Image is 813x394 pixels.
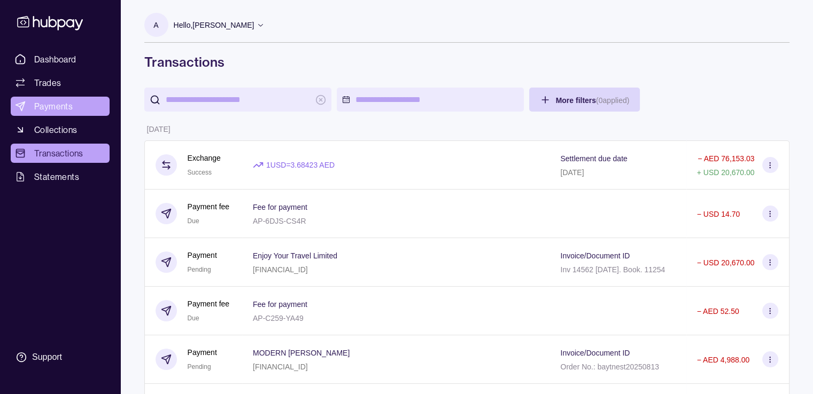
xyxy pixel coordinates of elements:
[697,356,749,364] p: − AED 4,988.00
[253,300,307,309] p: Fee for payment
[188,314,199,322] span: Due
[560,265,665,274] p: Inv 14562 [DATE]. Book. 11254
[34,53,76,66] span: Dashboard
[11,167,110,186] a: Statements
[560,154,627,163] p: Settlement due date
[596,96,629,105] p: ( 0 applied)
[11,97,110,116] a: Payments
[11,50,110,69] a: Dashboard
[11,144,110,163] a: Transactions
[253,349,350,357] p: MODERN [PERSON_NAME]
[697,307,739,316] p: − AED 52.50
[698,154,754,163] p: − AED 76,153.03
[188,169,212,176] span: Success
[153,19,158,31] p: A
[144,53,789,70] h1: Transactions
[188,249,217,261] p: Payment
[697,168,755,177] p: + USD 20,670.00
[11,346,110,368] a: Support
[253,265,308,274] p: [FINANCIAL_ID]
[253,251,337,260] p: Enjoy Your Travel Limited
[188,298,230,310] p: Payment fee
[560,168,584,177] p: [DATE]
[556,96,630,105] span: More filters
[253,314,304,322] p: AP-C259-YA49
[266,159,335,171] p: 1 USD = 3.68423 AED
[697,210,740,218] p: − USD 14.70
[11,73,110,92] a: Trades
[253,217,306,225] p: AP-6DJS-CS4R
[34,147,83,160] span: Transactions
[174,19,254,31] p: Hello, [PERSON_NAME]
[147,125,171,133] p: [DATE]
[529,88,640,112] button: More filters(0applied)
[188,217,199,225] span: Due
[34,123,77,136] span: Collections
[697,258,755,267] p: − USD 20,670.00
[166,88,310,112] input: search
[560,349,630,357] p: Invoice/Document ID
[34,76,61,89] span: Trades
[34,170,79,183] span: Statements
[11,120,110,139] a: Collections
[188,152,221,164] p: Exchange
[188,346,217,358] p: Payment
[34,100,73,113] span: Payments
[560,251,630,260] p: Invoice/Document ID
[253,203,307,211] p: Fee for payment
[32,351,62,363] div: Support
[188,363,211,371] span: Pending
[253,363,308,371] p: [FINANCIAL_ID]
[560,363,659,371] p: Order No.: baytnest20250813
[188,201,230,212] p: Payment fee
[188,266,211,273] span: Pending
